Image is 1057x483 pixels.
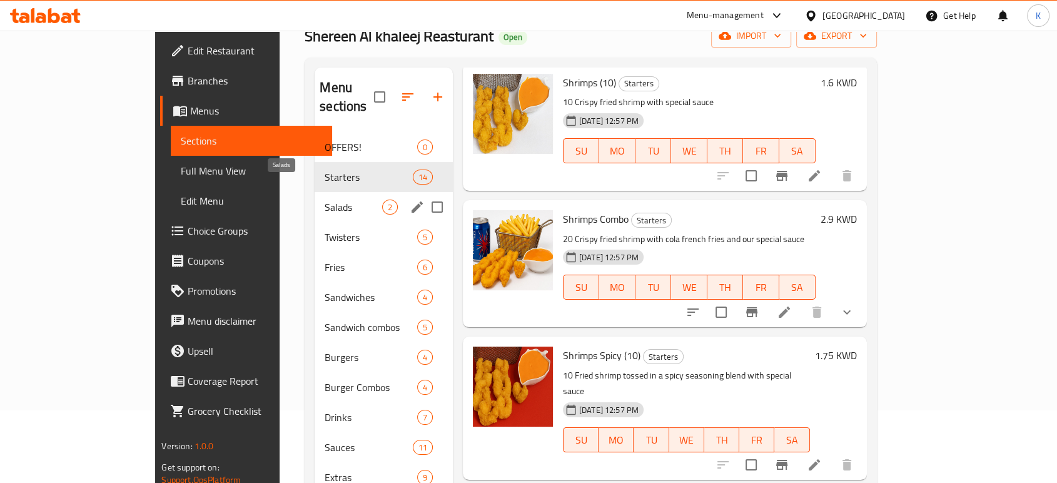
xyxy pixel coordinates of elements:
button: export [796,24,877,48]
button: WE [671,275,707,300]
span: Choice Groups [188,223,321,238]
div: Fries6 [315,252,453,282]
span: SU [569,431,594,449]
h6: 2.9 KWD [821,210,857,228]
span: Get support on: [161,459,219,475]
span: 5 [418,322,432,333]
a: Edit Restaurant [160,36,331,66]
button: edit [408,198,427,216]
button: MO [599,138,635,163]
button: TH [707,275,744,300]
span: MO [604,431,629,449]
span: Menus [190,103,321,118]
span: 1.0.0 [195,438,214,454]
button: SA [779,138,816,163]
span: Burgers [325,350,417,365]
a: Branches [160,66,331,96]
a: Coverage Report [160,366,331,396]
span: Grocery Checklist [188,404,321,419]
button: SA [779,275,816,300]
div: Burgers4 [315,342,453,372]
div: Starters14 [315,162,453,192]
span: 7 [418,412,432,424]
span: Sandwiches [325,290,417,305]
button: sort-choices [678,297,708,327]
div: items [417,350,433,365]
span: Starters [619,76,659,91]
div: items [417,320,433,335]
span: Promotions [188,283,321,298]
span: FR [744,431,769,449]
a: Choice Groups [160,216,331,246]
span: [DATE] 12:57 PM [574,115,644,127]
span: Edit Menu [181,193,321,208]
span: SU [569,278,594,297]
button: SU [563,138,599,163]
button: MO [599,275,635,300]
span: Upsell [188,343,321,358]
button: FR [743,275,779,300]
div: items [413,170,433,185]
button: delete [832,450,862,480]
div: Twisters5 [315,222,453,252]
div: Salads2edit [315,192,453,222]
span: Drinks [325,410,417,425]
h2: Menu sections [320,78,374,116]
button: delete [832,161,862,191]
a: Menu disclaimer [160,306,331,336]
svg: Show Choices [839,305,854,320]
button: TU [634,427,669,452]
span: Coupons [188,253,321,268]
div: items [417,230,433,245]
a: Upsell [160,336,331,366]
span: Version: [161,438,192,454]
a: Edit Menu [171,186,331,216]
span: Twisters [325,230,417,245]
button: import [711,24,791,48]
div: Sandwich combos5 [315,312,453,342]
button: FR [743,138,779,163]
p: 20 Crispy fried shrimp with cola french fries and our special sauce [563,231,816,247]
span: MO [604,278,630,297]
span: Shrimps Combo [563,210,629,228]
div: Burger Combos [325,380,417,395]
span: TU [640,142,667,160]
button: SU [563,427,599,452]
div: OFFERS!0 [315,132,453,162]
h6: 1.6 KWD [821,74,857,91]
span: Open [498,32,527,43]
button: SU [563,275,599,300]
span: 5 [418,231,432,243]
div: items [417,290,433,305]
span: 4 [418,292,432,303]
span: Starters [644,350,683,364]
button: Branch-specific-item [767,161,797,191]
p: 10 Fried shrimp tossed in a spicy seasoning blend with special sauce [563,368,810,399]
span: TH [712,278,739,297]
button: MO [599,427,634,452]
div: [GEOGRAPHIC_DATA] [822,9,905,23]
span: Select to update [738,163,764,189]
div: Sauces [325,440,412,455]
a: Promotions [160,276,331,306]
button: TU [635,275,672,300]
button: FR [739,427,774,452]
div: Starters [619,76,659,91]
span: WE [676,278,702,297]
div: Sauces11 [315,432,453,462]
a: Grocery Checklist [160,396,331,426]
button: Add section [423,82,453,112]
span: 2 [383,201,397,213]
a: Menus [160,96,331,126]
span: Edit Restaurant [188,43,321,58]
span: Branches [188,73,321,88]
div: Starters [643,349,684,364]
span: Fries [325,260,417,275]
span: Select to update [708,299,734,325]
button: delete [802,297,832,327]
div: items [417,260,433,275]
div: Burger Combos4 [315,372,453,402]
span: 4 [418,382,432,394]
span: K [1036,9,1041,23]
